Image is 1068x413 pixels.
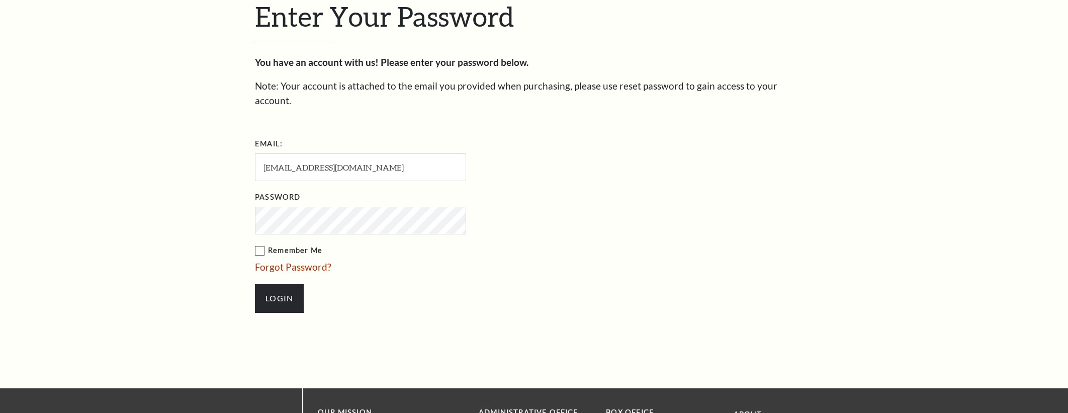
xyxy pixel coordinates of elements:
label: Password [255,191,300,204]
label: Remember Me [255,244,567,257]
label: Email: [255,138,283,150]
a: Forgot Password? [255,261,331,273]
input: Required [255,153,466,181]
strong: Please enter your password below. [381,56,528,68]
input: Login [255,284,304,312]
strong: You have an account with us! [255,56,379,68]
p: Note: Your account is attached to the email you provided when purchasing, please use reset passwo... [255,79,813,108]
